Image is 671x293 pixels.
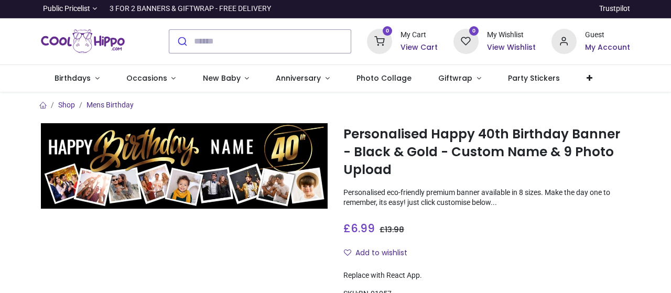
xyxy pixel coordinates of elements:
a: My Account [585,42,630,53]
a: View Cart [401,42,438,53]
div: My Wishlist [487,30,536,40]
a: Birthdays [41,65,113,92]
a: New Baby [189,65,263,92]
span: Birthdays [55,73,91,83]
button: Add to wishlistAdd to wishlist [343,244,416,262]
span: Public Pricelist [43,4,90,14]
a: Public Pricelist [41,4,97,14]
span: £ [343,221,375,236]
span: Occasions [126,73,167,83]
img: Cool Hippo [41,27,125,56]
sup: 0 [383,26,393,36]
span: Giftwrap [438,73,472,83]
button: Submit [169,30,194,53]
div: My Cart [401,30,438,40]
div: Guest [585,30,630,40]
span: New Baby [203,73,241,83]
span: £ [380,224,404,235]
a: Logo of Cool Hippo [41,27,125,56]
i: Add to wishlist [344,249,351,256]
div: 3 FOR 2 BANNERS & GIFTWRAP - FREE DELIVERY [110,4,271,14]
img: Personalised Happy 40th Birthday Banner - Black & Gold - Custom Name & 9 Photo Upload [41,123,328,209]
p: Personalised eco-friendly premium banner available in 8 sizes. Make the day one to remember, its ... [343,188,630,208]
span: Party Stickers [508,73,560,83]
span: 6.99 [351,221,375,236]
span: 13.98 [385,224,404,235]
div: Replace with React App. [343,270,630,281]
a: View Wishlist [487,42,536,53]
span: Photo Collage [356,73,412,83]
a: Occasions [113,65,189,92]
a: Giftwrap [425,65,495,92]
a: 0 [367,36,392,45]
a: Anniversary [263,65,343,92]
a: Trustpilot [599,4,630,14]
a: Mens Birthday [86,101,134,109]
a: Shop [58,101,75,109]
h1: Personalised Happy 40th Birthday Banner - Black & Gold - Custom Name & 9 Photo Upload [343,125,630,179]
span: Anniversary [276,73,321,83]
sup: 0 [469,26,479,36]
a: 0 [453,36,479,45]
